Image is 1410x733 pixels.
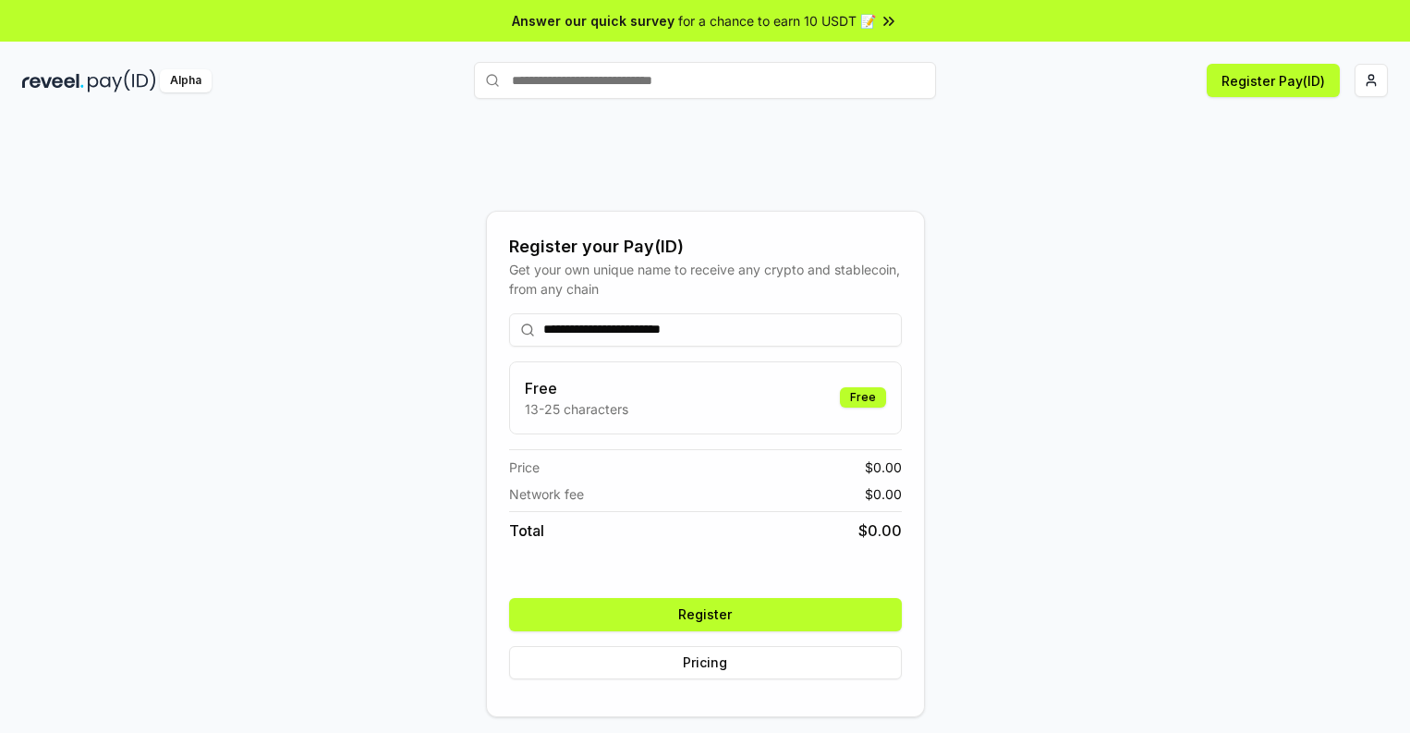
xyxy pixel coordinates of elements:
[509,519,544,542] span: Total
[865,458,902,477] span: $ 0.00
[865,484,902,504] span: $ 0.00
[22,69,84,92] img: reveel_dark
[1207,64,1340,97] button: Register Pay(ID)
[512,11,675,31] span: Answer our quick survey
[509,234,902,260] div: Register your Pay(ID)
[160,69,212,92] div: Alpha
[509,484,584,504] span: Network fee
[509,646,902,679] button: Pricing
[525,377,628,399] h3: Free
[509,598,902,631] button: Register
[840,387,886,408] div: Free
[509,458,540,477] span: Price
[509,260,902,299] div: Get your own unique name to receive any crypto and stablecoin, from any chain
[858,519,902,542] span: $ 0.00
[525,399,628,419] p: 13-25 characters
[88,69,156,92] img: pay_id
[678,11,876,31] span: for a chance to earn 10 USDT 📝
